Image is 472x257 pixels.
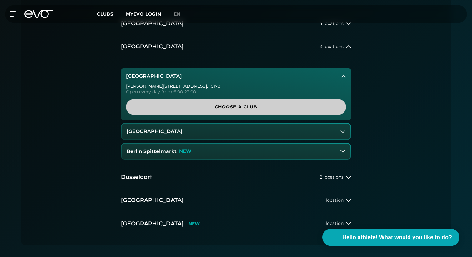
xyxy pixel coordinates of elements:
[121,174,152,180] font: Dusseldorf
[122,144,350,159] button: Berlin SpittelmarktNEW
[126,11,161,17] a: MYEVO LOGIN
[126,83,207,89] font: [PERSON_NAME][STREET_ADDRESS]
[122,124,350,139] button: [GEOGRAPHIC_DATA]
[126,73,182,79] font: [GEOGRAPHIC_DATA]
[121,43,183,50] font: [GEOGRAPHIC_DATA]
[126,99,346,115] a: Choose a club
[342,234,452,240] font: Hello athlete! What would you like to do?
[188,221,200,226] font: NEW
[174,11,181,17] font: en
[97,11,126,17] a: Clubs
[121,68,351,84] button: [GEOGRAPHIC_DATA]
[97,11,113,17] font: Clubs
[121,35,351,58] button: [GEOGRAPHIC_DATA]3 locations
[179,148,191,154] font: NEW
[127,148,177,154] font: Berlin Spittelmarkt
[127,128,183,134] font: [GEOGRAPHIC_DATA]
[326,197,344,203] font: location
[121,189,351,212] button: [GEOGRAPHIC_DATA]1 location
[323,197,324,203] font: 1
[323,220,324,226] font: 1
[121,212,351,235] button: [GEOGRAPHIC_DATA]NEW1 location
[326,220,344,226] font: location
[324,174,344,180] font: locations
[320,44,322,49] font: 3
[121,166,351,189] button: Dusseldorf2 locations
[322,229,459,246] button: Hello athlete! What would you like to do?
[121,197,183,204] font: [GEOGRAPHIC_DATA]
[215,104,258,110] font: Choose a club
[324,44,344,49] font: locations
[320,174,322,180] font: 2
[207,83,220,89] font: , 10178
[174,11,188,18] a: en
[126,89,196,95] font: Open every day from 6:00-23:00
[121,220,183,227] font: [GEOGRAPHIC_DATA]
